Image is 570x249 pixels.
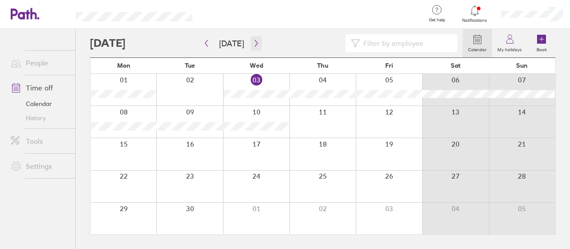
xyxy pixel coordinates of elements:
span: Get help [423,17,452,23]
span: Mon [117,62,130,69]
label: Calendar [463,45,492,53]
a: Notifications [460,4,489,23]
span: Tue [185,62,195,69]
a: Calendar [4,97,75,111]
span: Sat [451,62,460,69]
span: Wed [250,62,263,69]
label: Book [531,45,552,53]
span: Thu [317,62,328,69]
span: Notifications [460,18,489,23]
a: My holidays [492,29,527,57]
span: Fri [385,62,393,69]
a: People [4,54,75,72]
a: History [4,111,75,125]
button: [DATE] [212,36,251,51]
input: Filter by employee [360,35,452,52]
a: Time off [4,79,75,97]
a: Calendar [463,29,492,57]
label: My holidays [492,45,527,53]
a: Tools [4,132,75,150]
a: Settings [4,157,75,175]
a: Book [527,29,556,57]
span: Sun [516,62,528,69]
